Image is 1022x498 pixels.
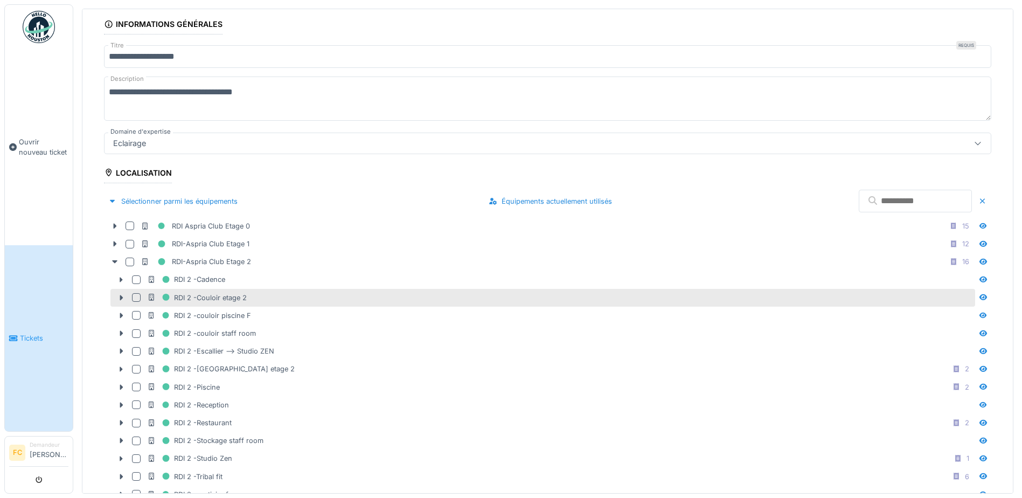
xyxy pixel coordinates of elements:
div: RDI Aspria Club Etage 0 [141,219,250,233]
label: Description [108,72,146,86]
div: Eclairage [109,137,150,149]
a: Ouvrir nouveau ticket [5,49,73,245]
div: RDI 2 -Reception [147,398,229,412]
div: Sélectionner parmi les équipements [104,194,242,209]
li: FC [9,445,25,461]
a: Tickets [5,245,73,431]
img: Badge_color-CXgf-gQk.svg [23,11,55,43]
a: FC Demandeur[PERSON_NAME] [9,441,68,467]
div: RDI 2 -couloir staff room [147,327,256,340]
div: 2 [965,364,969,374]
div: 2 [965,418,969,428]
div: 15 [962,221,969,231]
div: RDI 2 -Tribal fit [147,470,223,483]
li: [PERSON_NAME] [30,441,68,464]
div: RDI 2 -Restaurant [147,416,232,430]
span: Ouvrir nouveau ticket [19,137,68,157]
div: 12 [962,239,969,249]
div: RDI-Aspria Club Etage 2 [141,255,251,268]
div: Équipements actuellement utilisés [484,194,616,209]
div: RDI 2 -Cadence [147,273,225,286]
div: 16 [962,257,969,267]
div: RDI 2 -Piscine [147,381,220,394]
div: 2 [965,382,969,392]
div: RDI 2 -[GEOGRAPHIC_DATA] etage 2 [147,362,295,376]
div: RDI 2 -Stockage staff room [147,434,263,447]
div: RDI 2 -Couloir etage 2 [147,291,247,305]
div: RDI 2 -couloir piscine F [147,309,251,322]
label: Domaine d'expertise [108,127,173,136]
div: 6 [965,472,969,482]
div: Localisation [104,165,172,183]
div: Informations générales [104,16,223,34]
div: RDI 2 -Escallier --> Studio ZEN [147,344,274,358]
div: Demandeur [30,441,68,449]
label: Titre [108,41,126,50]
div: Requis [956,41,976,50]
div: RDI 2 -Studio Zen [147,452,232,465]
div: 1 [967,453,969,464]
div: RDI-Aspria Club Etage 1 [141,237,249,251]
span: Tickets [20,333,68,343]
